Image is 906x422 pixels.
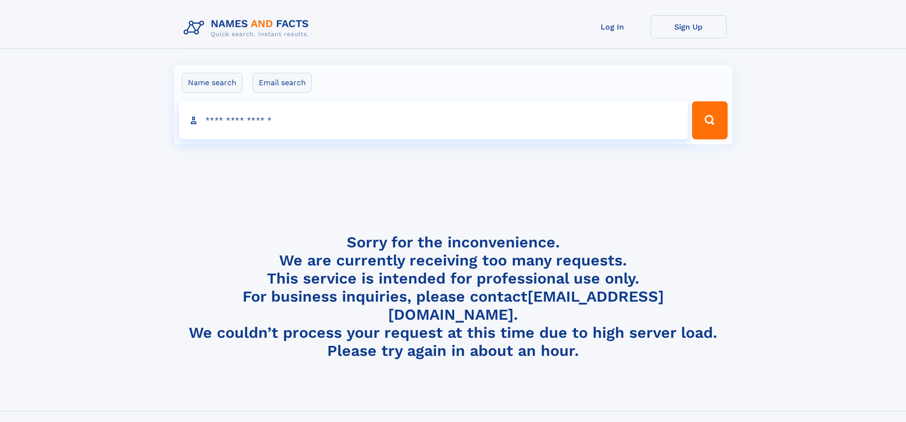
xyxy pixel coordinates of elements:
[692,101,727,139] button: Search Button
[388,287,664,324] a: [EMAIL_ADDRESS][DOMAIN_NAME]
[182,73,243,93] label: Name search
[179,101,688,139] input: search input
[651,15,727,39] a: Sign Up
[253,73,312,93] label: Email search
[180,15,317,41] img: Logo Names and Facts
[180,233,727,360] h4: Sorry for the inconvenience. We are currently receiving too many requests. This service is intend...
[575,15,651,39] a: Log In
